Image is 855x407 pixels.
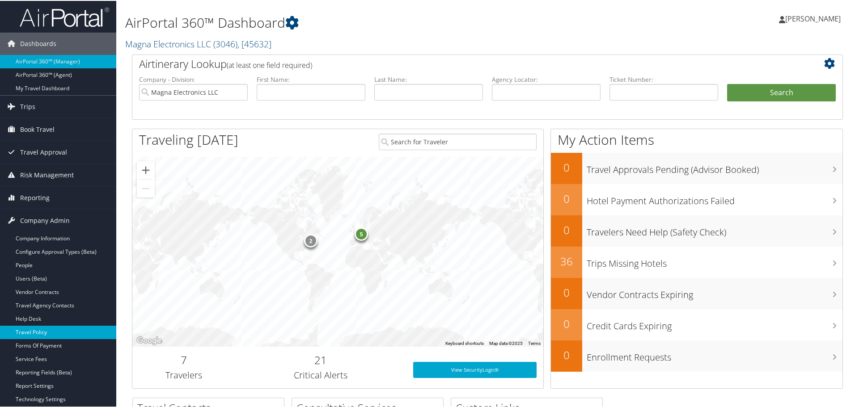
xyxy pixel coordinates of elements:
[125,37,271,49] a: Magna Electronics LLC
[551,130,842,148] h1: My Action Items
[139,55,777,71] h2: Airtinerary Lookup
[242,352,400,367] h2: 21
[551,214,842,246] a: 0Travelers Need Help (Safety Check)
[257,74,365,83] label: First Name:
[551,152,842,183] a: 0Travel Approvals Pending (Advisor Booked)
[20,32,56,54] span: Dashboards
[587,189,842,206] h3: Hotel Payment Authorizations Failed
[779,4,850,31] a: [PERSON_NAME]
[135,334,164,346] img: Google
[528,340,541,345] a: Terms (opens in new tab)
[20,140,67,163] span: Travel Approval
[227,59,312,69] span: (at least one field required)
[20,163,74,185] span: Risk Management
[355,226,368,239] div: 5
[137,179,155,197] button: Zoom out
[551,308,842,340] a: 0Credit Cards Expiring
[587,252,842,269] h3: Trips Missing Hotels
[213,37,237,49] span: ( 3046 )
[125,13,608,31] h1: AirPortal 360™ Dashboard
[551,183,842,214] a: 0Hotel Payment Authorizations Failed
[137,160,155,178] button: Zoom in
[551,246,842,277] a: 36Trips Missing Hotels
[587,158,842,175] h3: Travel Approvals Pending (Advisor Booked)
[551,284,582,299] h2: 0
[489,340,523,345] span: Map data ©2025
[587,283,842,300] h3: Vendor Contracts Expiring
[139,352,229,367] h2: 7
[551,347,582,362] h2: 0
[139,74,248,83] label: Company - Division:
[551,190,582,206] h2: 0
[551,222,582,237] h2: 0
[304,233,317,247] div: 2
[20,95,35,117] span: Trips
[785,13,841,23] span: [PERSON_NAME]
[551,159,582,174] h2: 0
[587,346,842,363] h3: Enrollment Requests
[413,361,537,377] a: View SecurityLogic®
[20,6,109,27] img: airportal-logo.png
[237,37,271,49] span: , [ 45632 ]
[20,209,70,231] span: Company Admin
[135,334,164,346] a: Open this area in Google Maps (opens a new window)
[20,186,50,208] span: Reporting
[610,74,718,83] label: Ticket Number:
[492,74,601,83] label: Agency Locator:
[242,368,400,381] h3: Critical Alerts
[551,277,842,308] a: 0Vendor Contracts Expiring
[587,315,842,331] h3: Credit Cards Expiring
[587,221,842,238] h3: Travelers Need Help (Safety Check)
[551,340,842,371] a: 0Enrollment Requests
[374,74,483,83] label: Last Name:
[139,368,229,381] h3: Travelers
[139,130,238,148] h1: Traveling [DATE]
[20,117,55,140] span: Book Travel
[379,133,537,149] input: Search for Traveler
[551,253,582,268] h2: 36
[551,315,582,331] h2: 0
[445,340,484,346] button: Keyboard shortcuts
[727,83,836,101] button: Search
